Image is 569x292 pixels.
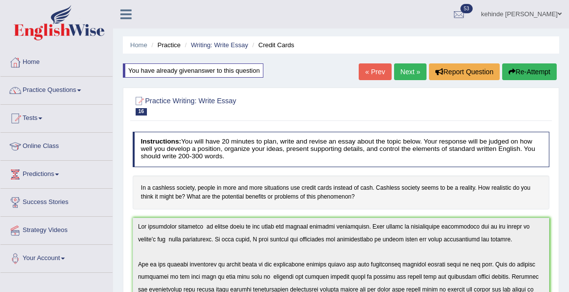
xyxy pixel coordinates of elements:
a: « Prev [359,63,391,80]
a: Next » [394,63,427,80]
b: Instructions: [141,138,181,145]
a: Success Stories [0,189,113,213]
a: Your Account [0,245,113,269]
a: Home [0,49,113,73]
h2: Practice Writing: Write Essay [133,95,391,116]
li: Practice [149,40,180,50]
a: Strategy Videos [0,217,113,241]
div: You have already given answer to this question [123,63,263,78]
button: Report Question [429,63,500,80]
a: Online Class [0,133,113,157]
h4: You will have 20 minutes to plan, write and revise an essay about the topic below. Your response ... [133,132,550,167]
a: Predictions [0,161,113,185]
a: Practice Questions [0,77,113,101]
span: 16 [136,108,147,116]
a: Writing: Write Essay [191,41,248,49]
a: Home [130,41,147,49]
li: Credit Cards [250,40,294,50]
h4: In a cashless society, people in more and more situations use credit cards instead of cash. Cashl... [133,175,550,209]
button: Re-Attempt [502,63,557,80]
span: 53 [460,4,473,13]
a: Tests [0,105,113,129]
